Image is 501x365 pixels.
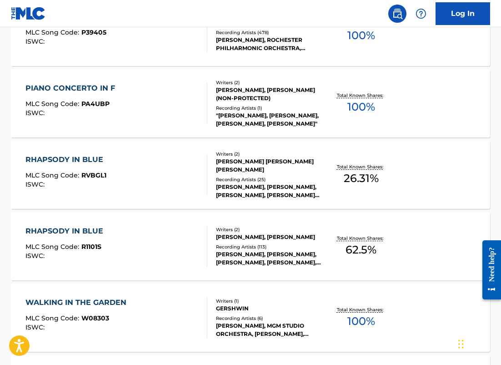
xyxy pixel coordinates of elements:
div: Recording Artists ( 113 ) [216,243,321,250]
a: Public Search [388,5,406,23]
a: PIANO CONCERTO IN FMLC Song Code:PA4UBPISWC:Writers (2)[PERSON_NAME], [PERSON_NAME] (NON-PROTECTE... [11,69,490,137]
div: PIANO CONCERTO IN F [25,83,120,94]
iframe: Resource Center [476,233,501,306]
div: Recording Artists ( 478 ) [216,29,321,36]
div: Writers ( 2 ) [216,151,321,157]
span: RVBGL1 [81,171,106,179]
span: R1101S [81,243,101,251]
div: [PERSON_NAME], [PERSON_NAME], [PERSON_NAME], [PERSON_NAME] D'AMARIO, [PERSON_NAME] [216,183,321,199]
span: ISWC : [25,109,47,117]
span: W08303 [81,314,109,322]
div: RHAPSODY IN BLUE [25,154,108,165]
span: P39405 [81,28,106,36]
div: Recording Artists ( 1 ) [216,105,321,112]
p: Total Known Shares: [337,235,386,242]
span: 100 % [347,27,375,44]
span: MLC Song Code : [25,100,81,108]
div: [PERSON_NAME], [PERSON_NAME] [216,233,321,241]
a: RHAPSODY IN BLUEMLC Song Code:R1101SISWC:Writers (2)[PERSON_NAME], [PERSON_NAME]Recording Artists... [11,212,490,280]
a: Log In [436,2,490,25]
div: RHAPSODY IN BLUE [25,226,108,237]
iframe: Chat Widget [456,321,501,365]
div: Recording Artists ( 25 ) [216,176,321,183]
span: 62.5 % [346,242,376,258]
div: [PERSON_NAME] [PERSON_NAME] [PERSON_NAME] [216,157,321,174]
a: RHAPSODY IN BLUEMLC Song Code:RVBGL1ISWC:Writers (2)[PERSON_NAME] [PERSON_NAME] [PERSON_NAME]Reco... [11,141,490,209]
div: Writers ( 1 ) [216,298,321,304]
div: Help [412,5,430,23]
p: Total Known Shares: [337,163,386,170]
p: Total Known Shares: [337,92,386,99]
div: Recording Artists ( 6 ) [216,315,321,322]
div: [PERSON_NAME], [PERSON_NAME], [PERSON_NAME], [PERSON_NAME], [PERSON_NAME] AND HIS CONCERT ORCHEST... [216,250,321,267]
span: 100 % [347,313,375,330]
span: MLC Song Code : [25,243,81,251]
span: ISWC : [25,323,47,331]
img: search [392,8,403,19]
img: help [416,8,426,19]
p: Total Known Shares: [337,306,386,313]
a: WALKING IN THE GARDENMLC Song Code:W08303ISWC:Writers (1)GERSHWINRecording Artists (6)[PERSON_NAM... [11,284,490,352]
span: MLC Song Code : [25,171,81,179]
span: ISWC : [25,37,47,46]
div: [PERSON_NAME], MGM STUDIO ORCHESTRA, [PERSON_NAME], CHORUS AND ORCHESTRA, [PERSON_NAME] ORCHESTRA... [216,322,321,338]
span: MLC Song Code : [25,314,81,322]
span: 100 % [347,99,375,115]
div: GERSHWIN [216,304,321,313]
div: "[PERSON_NAME], [PERSON_NAME], [PERSON_NAME], [PERSON_NAME]" [216,112,321,128]
span: MLC Song Code : [25,28,81,36]
div: Writers ( 2 ) [216,226,321,233]
span: 26.31 % [344,170,379,187]
img: MLC Logo [11,7,46,20]
div: [PERSON_NAME], [PERSON_NAME] (NON-PROTECTED) [216,86,321,102]
span: PA4UBP [81,100,110,108]
span: ISWC : [25,252,47,260]
div: WALKING IN THE GARDEN [25,297,131,308]
div: Drag [458,330,464,358]
div: Writers ( 2 ) [216,79,321,86]
span: ISWC : [25,180,47,188]
div: [PERSON_NAME], ROCHESTER PHILHARMONIC ORCHESTRA, [PERSON_NAME], [PERSON_NAME], [PERSON_NAME], ROC... [216,36,321,52]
